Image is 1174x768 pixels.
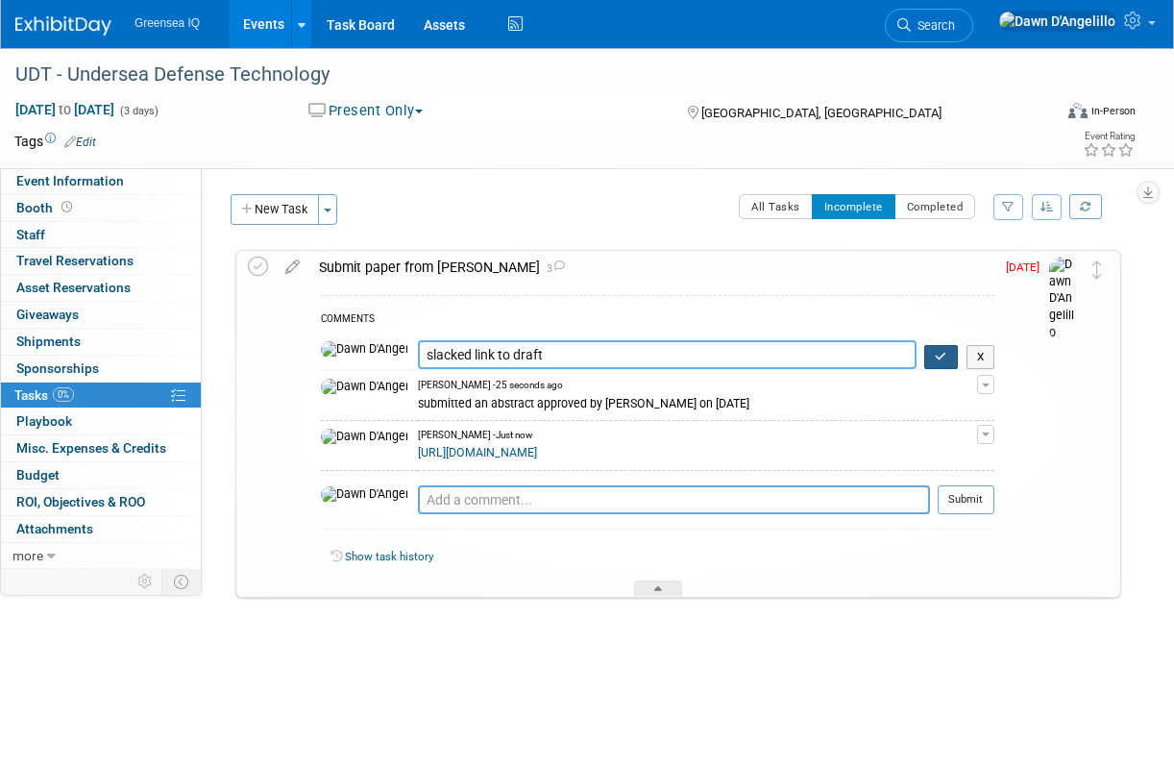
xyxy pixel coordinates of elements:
span: Travel Reservations [16,253,134,268]
span: Attachments [16,521,93,536]
a: Misc. Expenses & Credits [1,435,201,461]
a: Refresh [1069,194,1102,219]
a: Show task history [345,550,433,563]
td: Personalize Event Tab Strip [129,569,162,594]
a: Staff [1,222,201,248]
a: Event Information [1,168,201,194]
img: Dawn D'Angelillo [321,429,408,446]
textarea: slacked link to draft: [URL][DOMAIN_NAME] [418,340,917,369]
a: Search [885,9,973,42]
span: Staff [16,227,45,242]
span: [PERSON_NAME] - 25 seconds ago [418,379,563,392]
a: ROI, Objectives & ROO [1,489,201,515]
button: X [966,345,995,370]
a: Sponsorships [1,356,201,382]
button: Submit [938,485,994,514]
a: more [1,543,201,569]
div: Submit paper from [PERSON_NAME] [309,251,994,284]
a: edit [276,259,309,276]
span: Booth not reserved yet [58,200,76,214]
span: Greensea IQ [135,16,200,30]
span: Search [911,18,955,33]
img: Dawn D'Angelillo [321,379,408,396]
span: Asset Reservations [16,280,131,295]
div: Event Rating [1083,132,1135,141]
div: Event Format [973,100,1137,129]
span: more [12,548,43,563]
span: [GEOGRAPHIC_DATA], [GEOGRAPHIC_DATA] [701,106,942,120]
td: Toggle Event Tabs [162,569,202,594]
span: to [56,102,74,117]
span: Tasks [14,387,74,403]
a: Budget [1,462,201,488]
a: Tasks0% [1,383,201,409]
img: Format-Inperson.png [1068,103,1088,118]
span: [DATE] [1006,260,1049,274]
span: [PERSON_NAME] - Just now [418,429,532,442]
i: Move task [1092,260,1102,279]
div: submitted an abstract approved by [PERSON_NAME] on [DATE] [418,393,977,411]
span: Budget [16,467,60,483]
span: Booth [16,200,76,215]
img: Dawn D'Angelillo [321,341,408,359]
span: 0% [53,387,74,402]
img: Dawn D'Angelillo [998,11,1116,32]
a: Asset Reservations [1,275,201,301]
img: Dawn D'Angelillo [321,486,408,504]
span: Playbook [16,413,72,429]
a: Booth [1,195,201,221]
div: UDT - Undersea Defense Technology [9,58,1039,92]
img: Dawn D'Angelillo [1049,257,1078,341]
span: Misc. Expenses & Credits [16,440,166,456]
a: Edit [64,136,96,149]
img: ExhibitDay [15,16,111,36]
button: Incomplete [812,194,895,219]
a: Travel Reservations [1,248,201,274]
span: Event Information [16,173,124,188]
a: Shipments [1,329,201,355]
div: In-Person [1090,104,1136,118]
span: Giveaways [16,307,79,322]
span: 3 [540,262,565,275]
a: Playbook [1,409,201,434]
span: Shipments [16,334,81,349]
span: ROI, Objectives & ROO [16,494,145,509]
button: New Task [231,194,319,225]
button: Present Only [302,101,430,121]
a: Giveaways [1,302,201,328]
button: All Tasks [739,194,813,219]
span: (3 days) [118,105,159,117]
a: Attachments [1,516,201,542]
td: Tags [14,132,96,151]
button: Completed [894,194,976,219]
span: [DATE] [DATE] [14,101,115,118]
a: [URL][DOMAIN_NAME] [418,446,537,459]
span: Sponsorships [16,360,99,376]
div: COMMENTS [321,310,994,331]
